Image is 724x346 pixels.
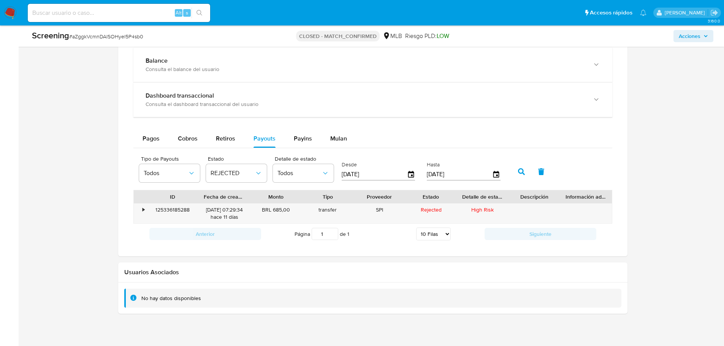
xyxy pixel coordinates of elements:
[679,30,700,42] span: Acciones
[69,33,143,40] span: # aZggkVcmnDAISOHyel5P4sb0
[176,9,182,16] span: Alt
[124,269,621,276] h2: Usuarios Asociados
[710,9,718,17] a: Salir
[186,9,188,16] span: s
[673,30,713,42] button: Acciones
[640,9,646,16] a: Notificaciones
[192,8,207,18] button: search-icon
[590,9,632,17] span: Accesos rápidos
[32,29,69,41] b: Screening
[28,8,210,18] input: Buscar usuario o caso...
[708,18,720,24] span: 3.160.0
[296,31,380,41] p: CLOSED - MATCH_CONFIRMED
[437,32,449,40] span: LOW
[405,32,449,40] span: Riesgo PLD:
[665,9,708,16] p: nicolas.tyrkiel@mercadolibre.com
[383,32,402,40] div: MLB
